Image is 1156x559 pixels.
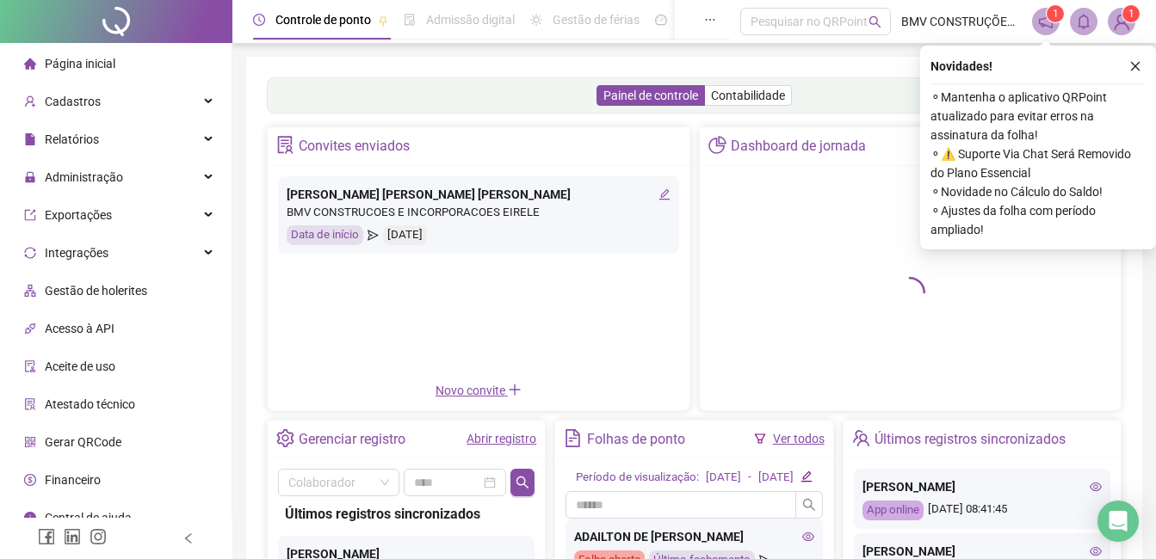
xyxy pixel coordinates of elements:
[276,429,294,447] span: setting
[467,432,536,445] a: Abrir registro
[45,208,112,222] span: Exportações
[508,383,522,396] span: plus
[378,15,388,26] span: pushpin
[45,284,147,298] span: Gestão de holerites
[24,285,36,297] span: apartment
[704,14,716,26] span: ellipsis
[1090,545,1102,557] span: eye
[45,170,123,184] span: Administração
[852,429,870,447] span: team
[1109,9,1134,34] img: 66634
[90,528,107,545] span: instagram
[45,132,99,146] span: Relatórios
[564,429,582,447] span: file-text
[576,469,699,487] div: Período de visualização:
[655,14,667,26] span: dashboard
[754,433,766,445] span: filter
[24,209,36,221] span: export
[553,13,640,27] span: Gestão de férias
[802,498,816,512] span: search
[1090,481,1102,493] span: eye
[1129,60,1141,72] span: close
[426,13,515,27] span: Admissão digital
[888,270,932,314] span: loading
[930,88,1146,144] span: ⚬ Mantenha o aplicativo QRPoint atualizado para evitar erros na assinatura da folha!
[603,89,698,102] span: Painel de controle
[773,432,825,445] a: Ver todos
[276,136,294,154] span: solution
[24,171,36,183] span: lock
[287,225,363,245] div: Data de início
[802,531,814,543] span: eye
[930,201,1146,239] span: ⚬ Ajustes da folha com período ampliado!
[299,425,405,454] div: Gerenciar registro
[711,89,785,102] span: Contabilidade
[45,511,132,525] span: Central de ajuda
[516,476,529,489] span: search
[45,397,135,411] span: Atestado técnico
[285,503,528,525] div: Últimos registros sincronizados
[24,133,36,145] span: file
[930,182,1146,201] span: ⚬ Novidade no Cálculo do Saldo!
[275,13,371,27] span: Controle de ponto
[862,477,1102,496] div: [PERSON_NAME]
[901,12,1022,31] span: BMV CONSTRUÇÕES E INCORPORAÇÕES
[24,95,36,107] span: user-add
[24,247,36,259] span: sync
[862,501,1102,520] div: [DATE] 08:41:45
[182,532,195,544] span: left
[287,204,671,222] div: BMV CONSTRUCOES E INCORPORACOES EIRELE
[1038,14,1054,29] span: notification
[64,528,81,545] span: linkedin
[1053,8,1059,20] span: 1
[45,322,114,335] span: Acesso à API
[658,188,671,200] span: edit
[574,527,813,546] div: ADAILTON DE [PERSON_NAME]
[587,425,685,454] div: Folhas de ponto
[24,360,36,372] span: audit
[38,528,55,545] span: facebook
[875,425,1066,454] div: Últimos registros sincronizados
[1128,8,1134,20] span: 1
[45,435,121,449] span: Gerar QRCode
[45,359,115,373] span: Aceite de uso
[708,136,726,154] span: pie-chart
[1047,5,1064,22] sup: 1
[299,132,410,161] div: Convites enviados
[45,57,115,71] span: Página inicial
[253,14,265,26] span: clock-circle
[287,185,671,204] div: [PERSON_NAME] [PERSON_NAME] [PERSON_NAME]
[24,322,36,335] span: api
[930,57,992,76] span: Novidades !
[748,469,751,487] div: -
[45,246,108,260] span: Integrações
[1122,5,1140,22] sup: Atualize o seu contato no menu Meus Dados
[45,95,101,108] span: Cadastros
[1097,501,1139,542] div: Open Intercom Messenger
[368,225,379,245] span: send
[24,436,36,448] span: qrcode
[383,225,427,245] div: [DATE]
[436,384,522,397] span: Novo convite
[862,501,924,520] div: App online
[869,15,881,28] span: search
[930,144,1146,182] span: ⚬ ⚠️ Suporte Via Chat Será Removido do Plano Essencial
[24,58,36,70] span: home
[404,14,416,26] span: file-done
[758,469,794,487] div: [DATE]
[45,473,101,487] span: Financeiro
[1076,14,1091,29] span: bell
[731,132,866,161] div: Dashboard de jornada
[24,474,36,486] span: dollar
[24,398,36,410] span: solution
[24,512,36,524] span: info-circle
[706,469,741,487] div: [DATE]
[801,470,812,482] span: edit
[530,14,542,26] span: sun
